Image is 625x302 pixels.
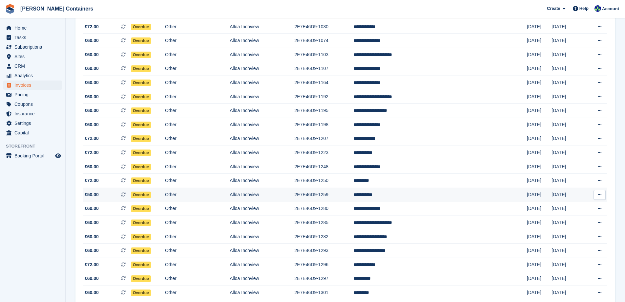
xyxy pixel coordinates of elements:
span: £60.00 [85,93,99,100]
td: [DATE] [527,272,552,286]
td: [DATE] [527,34,552,48]
span: £60.00 [85,219,99,226]
td: Alloa Inchview [230,118,294,132]
td: [DATE] [552,216,584,230]
span: Tasks [14,33,54,42]
td: [DATE] [552,76,584,90]
span: CRM [14,61,54,71]
span: Overdue [131,65,151,72]
td: 2E7E46D9-1223 [294,146,353,160]
td: 2E7E46D9-1198 [294,118,353,132]
td: [DATE] [552,34,584,48]
a: menu [3,42,62,52]
td: 2E7E46D9-1280 [294,202,353,216]
td: [DATE] [552,132,584,146]
td: [DATE] [552,188,584,202]
td: Other [165,216,230,230]
td: Alloa Inchview [230,62,294,76]
td: 2E7E46D9-1259 [294,188,353,202]
td: [DATE] [552,20,584,34]
td: 2E7E46D9-1282 [294,230,353,244]
td: [DATE] [552,118,584,132]
td: Other [165,188,230,202]
td: Other [165,174,230,188]
td: 2E7E46D9-1164 [294,76,353,90]
td: [DATE] [552,90,584,104]
span: Overdue [131,234,151,240]
td: Other [165,244,230,258]
td: [DATE] [527,90,552,104]
td: [DATE] [527,244,552,258]
span: £60.00 [85,275,99,282]
a: menu [3,61,62,71]
td: [DATE] [552,258,584,272]
td: [DATE] [527,20,552,34]
span: Home [14,23,54,33]
span: £60.00 [85,247,99,254]
span: Overdue [131,275,151,282]
span: Overdue [131,262,151,268]
span: Coupons [14,100,54,109]
span: Account [602,6,619,12]
span: Booking Portal [14,151,54,160]
span: Overdue [131,220,151,226]
span: Pricing [14,90,54,99]
span: Help [579,5,589,12]
td: Other [165,104,230,118]
span: Analytics [14,71,54,80]
td: [DATE] [552,160,584,174]
span: Overdue [131,135,151,142]
span: £72.00 [85,135,99,142]
td: [DATE] [527,188,552,202]
span: Storefront [6,143,65,150]
td: 2E7E46D9-1301 [294,286,353,300]
td: [DATE] [527,146,552,160]
span: Overdue [131,52,151,58]
td: Other [165,62,230,76]
a: Preview store [54,152,62,160]
span: £60.00 [85,163,99,170]
td: [DATE] [527,230,552,244]
td: [DATE] [552,146,584,160]
td: [DATE] [527,258,552,272]
td: [DATE] [552,272,584,286]
td: Other [165,118,230,132]
span: Overdue [131,150,151,156]
span: £60.00 [85,37,99,44]
span: £72.00 [85,149,99,156]
span: Overdue [131,107,151,114]
td: 2E7E46D9-1195 [294,104,353,118]
td: Alloa Inchview [230,286,294,300]
td: Alloa Inchview [230,132,294,146]
td: [DATE] [527,48,552,62]
td: [DATE] [527,76,552,90]
img: stora-icon-8386f47178a22dfd0bd8f6a31ec36ba5ce8667c1dd55bd0f319d3a0aa187defe.svg [5,4,15,14]
td: [DATE] [527,174,552,188]
td: Other [165,48,230,62]
img: Audra Whitelaw [594,5,601,12]
td: Other [165,230,230,244]
td: [DATE] [552,230,584,244]
td: [DATE] [552,244,584,258]
a: menu [3,151,62,160]
a: menu [3,100,62,109]
span: Overdue [131,177,151,184]
span: Insurance [14,109,54,118]
td: Alloa Inchview [230,104,294,118]
span: Invoices [14,81,54,90]
td: 2E7E46D9-1107 [294,62,353,76]
td: Other [165,272,230,286]
span: £60.00 [85,121,99,128]
td: 2E7E46D9-1192 [294,90,353,104]
span: Settings [14,119,54,128]
span: £72.00 [85,261,99,268]
td: Alloa Inchview [230,188,294,202]
td: [DATE] [527,202,552,216]
td: 2E7E46D9-1207 [294,132,353,146]
td: Alloa Inchview [230,48,294,62]
span: Overdue [131,192,151,198]
td: Alloa Inchview [230,216,294,230]
span: Overdue [131,290,151,296]
td: 2E7E46D9-1030 [294,20,353,34]
td: 2E7E46D9-1293 [294,244,353,258]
